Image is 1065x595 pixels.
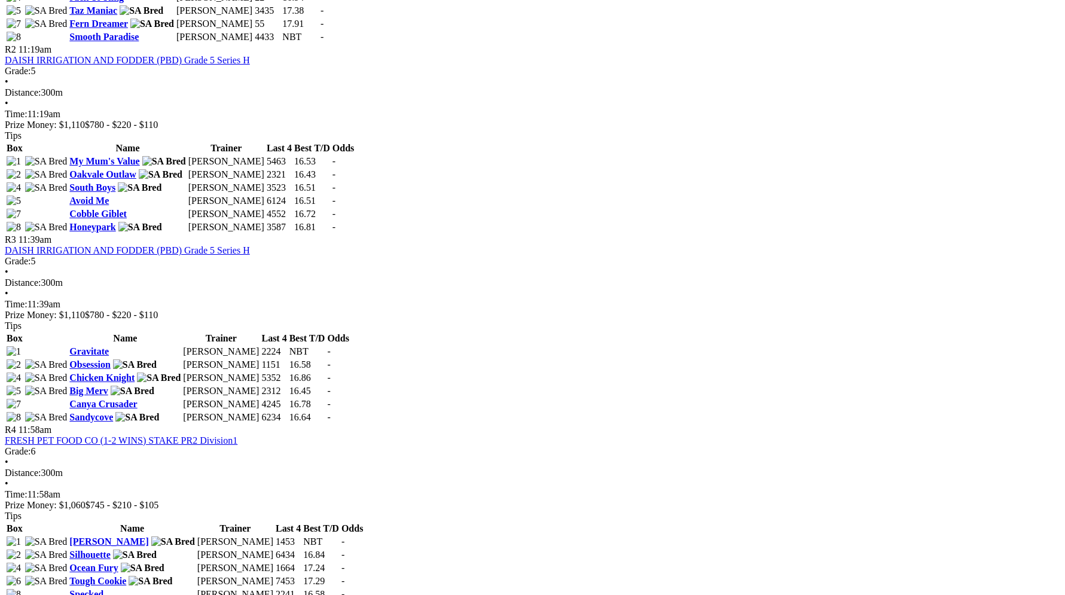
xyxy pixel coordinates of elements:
[137,373,181,383] img: SA Bred
[303,536,340,548] td: NBT
[294,155,331,167] td: 16.53
[7,563,21,573] img: 4
[327,412,330,422] span: -
[5,87,41,97] span: Distance:
[266,208,292,220] td: 4552
[282,18,319,30] td: 17.91
[5,435,237,446] a: FRESH PET FOOD CO (1-2 WINS) STAKE PR2 Division1
[69,32,139,42] a: Smooth Paradise
[5,77,8,87] span: •
[5,256,31,266] span: Grade:
[7,182,21,193] img: 4
[5,299,1060,310] div: 11:39am
[25,550,68,560] img: SA Bred
[188,169,265,181] td: [PERSON_NAME]
[266,155,292,167] td: 5463
[25,563,68,573] img: SA Bred
[19,425,51,435] span: 11:58am
[5,256,1060,267] div: 5
[261,332,287,344] th: Last 4
[5,130,22,141] span: Tips
[197,549,274,561] td: [PERSON_NAME]
[120,5,163,16] img: SA Bred
[85,310,158,320] span: $780 - $220 - $110
[303,523,340,535] th: Best T/D
[261,359,287,371] td: 1151
[182,332,260,344] th: Trainer
[188,155,265,167] td: [PERSON_NAME]
[321,32,324,42] span: -
[5,511,22,521] span: Tips
[188,142,265,154] th: Trainer
[69,386,108,396] a: Big Merv
[115,412,159,423] img: SA Bred
[261,372,287,384] td: 5352
[113,550,157,560] img: SA Bred
[118,222,162,233] img: SA Bred
[5,489,1060,500] div: 11:58am
[25,576,68,587] img: SA Bred
[5,321,22,331] span: Tips
[7,359,21,370] img: 2
[5,277,1060,288] div: 300m
[69,222,115,232] a: Honeypark
[197,523,274,535] th: Trainer
[69,332,181,344] th: Name
[327,359,330,370] span: -
[7,576,21,587] img: 6
[25,5,68,16] img: SA Bred
[69,373,135,383] a: Chicken Knight
[188,208,265,220] td: [PERSON_NAME]
[332,156,335,166] span: -
[25,156,68,167] img: SA Bred
[69,156,139,166] a: My Mum's Value
[176,31,253,43] td: [PERSON_NAME]
[332,182,335,193] span: -
[5,468,1060,478] div: 300m
[5,277,41,288] span: Distance:
[5,87,1060,98] div: 300m
[332,222,335,232] span: -
[254,18,280,30] td: 55
[341,550,344,560] span: -
[289,332,326,344] th: Best T/D
[7,156,21,167] img: 1
[69,523,196,535] th: Name
[326,332,349,344] th: Odds
[182,411,260,423] td: [PERSON_NAME]
[139,169,182,180] img: SA Bred
[69,19,128,29] a: Fern Dreamer
[197,536,274,548] td: [PERSON_NAME]
[261,385,287,397] td: 2312
[282,5,319,17] td: 17.38
[5,55,250,65] a: DAISH IRRIGATION AND FODDER (PBD) Grade 5 Series H
[294,221,331,233] td: 16.81
[25,386,68,396] img: SA Bred
[69,169,136,179] a: Oakvale Outlaw
[7,209,21,219] img: 7
[5,425,16,435] span: R4
[254,5,280,17] td: 3435
[25,169,68,180] img: SA Bred
[5,109,1060,120] div: 11:19am
[341,536,344,547] span: -
[5,489,28,499] span: Time:
[275,549,301,561] td: 6434
[303,549,340,561] td: 16.84
[341,576,344,586] span: -
[294,195,331,207] td: 16.51
[69,563,118,573] a: Ocean Fury
[182,398,260,410] td: [PERSON_NAME]
[69,550,110,560] a: Silhouette
[289,359,326,371] td: 16.58
[151,536,195,547] img: SA Bred
[261,346,287,358] td: 2224
[7,196,21,206] img: 5
[5,299,28,309] span: Time:
[294,169,331,181] td: 16.43
[294,142,331,154] th: Best T/D
[182,385,260,397] td: [PERSON_NAME]
[7,222,21,233] img: 8
[5,288,8,298] span: •
[282,31,319,43] td: NBT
